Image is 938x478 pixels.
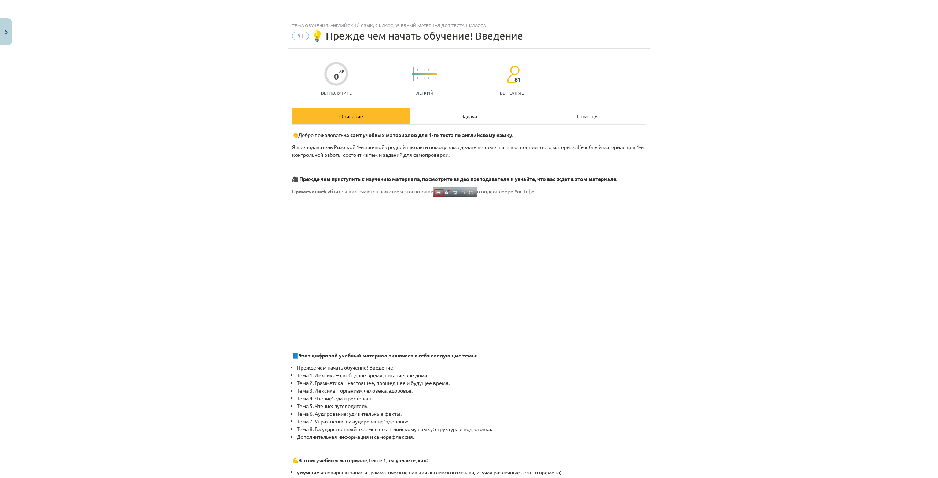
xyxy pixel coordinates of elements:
img: icon-short-line-57e1e144782c952c97e751825c79c345078a6d821885a25fce030b3d8c18986b.svg [424,77,425,79]
img: icon-short-line-57e1e144782c952c97e751825c79c345078a6d821885a25fce030b3d8c18986b.svg [424,69,425,71]
font: на сайт учебных материалов для 1-го теста по английскому языку. [343,131,513,138]
img: icon-short-line-57e1e144782c952c97e751825c79c345078a6d821885a25fce030b3d8c18986b.svg [435,69,436,71]
font: 👋 [292,131,298,138]
font: Вы получите [321,90,352,96]
img: icon-short-line-57e1e144782c952c97e751825c79c345078a6d821885a25fce030b3d8c18986b.svg [417,69,418,71]
img: icon-close-lesson-0947bae3869378f0d4975bcd49f059093ad1ed9edebbc8119c70593378902aed.svg [5,30,8,35]
font: #1 [297,32,304,40]
font: Примечание: [292,188,325,194]
font: В этом учебном материале, [298,457,368,463]
font: Тема 7. Упражнения на аудирование: здоровье. [297,418,410,425]
img: icon-short-line-57e1e144782c952c97e751825c79c345078a6d821885a25fce030b3d8c18986b.svg [432,69,432,71]
img: icon-short-line-57e1e144782c952c97e751825c79c345078a6d821885a25fce030b3d8c18986b.svg [432,77,432,79]
font: Задача [461,113,477,119]
font: 🎥 Прежде чем приступить к изучению материала, посмотрите видео преподавателя и узнайте, что вас ж... [292,175,617,182]
font: Тема 8. Государственный экзамен по английскому языку: структура и подготовка. [297,426,492,432]
font: 💡 Прежде чем начать обучение! Введение [311,30,523,42]
font: 💪 [292,457,298,463]
font: словарный запас и грамматические навыки английского языка, изучая различные темы и времена; [322,469,561,475]
font: Тема обучения: Английский язык, 9 класс, учебный материал для теста 1 класса [292,22,486,28]
font: Тема 3. Лексика – организм человека, здоровье. [297,387,413,394]
font: Описание [339,113,363,119]
font: в видеоплеере YouTube. [477,188,536,194]
font: Тема 5. Чтение: путеводитель. [297,403,368,409]
img: students-c634bb4e5e11cddfef0936a35e636f08e4e9abd3cc4e673bd6f9a4125e45ecb1.svg [507,65,520,84]
font: Тема 2. Грамматика – настоящее, прошедшее и будущее время. [297,379,450,386]
font: Легкий [416,90,433,96]
img: icon-short-line-57e1e144782c952c97e751825c79c345078a6d821885a25fce030b3d8c18986b.svg [435,77,436,79]
font: Этот цифровой учебный материал включает в себя следующие темы: [298,352,477,359]
img: icon-short-line-57e1e144782c952c97e751825c79c345078a6d821885a25fce030b3d8c18986b.svg [421,69,421,71]
font: вы узнаете, как: [387,457,428,463]
img: icon-short-line-57e1e144782c952c97e751825c79c345078a6d821885a25fce030b3d8c18986b.svg [417,77,418,79]
img: icon-short-line-57e1e144782c952c97e751825c79c345078a6d821885a25fce030b3d8c18986b.svg [428,69,429,71]
font: Дополнительная информация и саморефлексия. [297,433,414,440]
font: улучшить [297,469,322,475]
font: 81 [514,75,521,83]
font: XP [339,68,344,74]
img: icon-short-line-57e1e144782c952c97e751825c79c345078a6d821885a25fce030b3d8c18986b.svg [428,77,429,79]
font: Тема 4. Чтение: еда и рестораны. [297,395,375,401]
img: icon-short-line-57e1e144782c952c97e751825c79c345078a6d821885a25fce030b3d8c18986b.svg [421,77,421,79]
font: Тема 1. Лексика – свободное время, питание вне дома. [297,372,428,378]
font: Добро пожаловать [298,131,343,138]
font: выполняет [500,90,527,96]
font: Прежде чем начать обучение! Введение. [297,364,394,371]
font: Помощь [577,113,597,119]
font: 📘 [292,352,298,359]
font: Тесте 1, [368,457,387,463]
font: Тема 6. Аудирование: удивительные факты. [297,410,402,417]
img: icon-long-line-d9ea69661e0d244f92f715978eff75569469978d946b2353a9bb055b3ed8787d.svg [413,67,414,81]
font: Я преподаватель Рижской 1-й заочной средней школы и помогу вам сделать первые шаги в освоении это... [292,144,644,158]
font: субтитры включаются нажатием этой кнопки [325,188,433,194]
font: 0 [334,71,339,82]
